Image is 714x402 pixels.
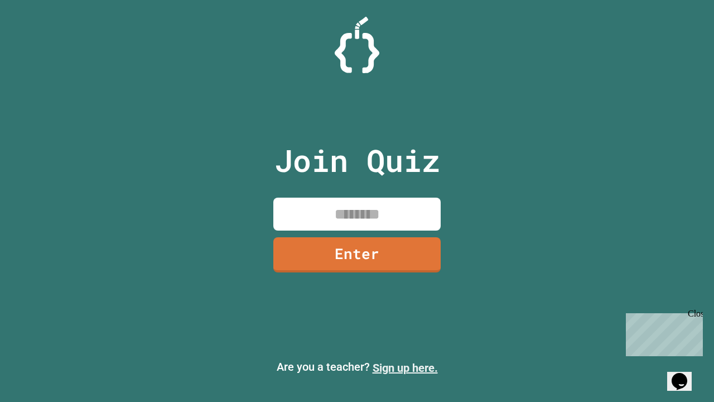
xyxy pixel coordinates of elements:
a: Sign up here. [373,361,438,375]
iframe: chat widget [667,357,703,391]
iframe: chat widget [621,309,703,356]
img: Logo.svg [335,17,379,73]
div: Chat with us now!Close [4,4,77,71]
p: Are you a teacher? [9,358,705,376]
a: Enter [273,237,441,272]
p: Join Quiz [274,137,440,184]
